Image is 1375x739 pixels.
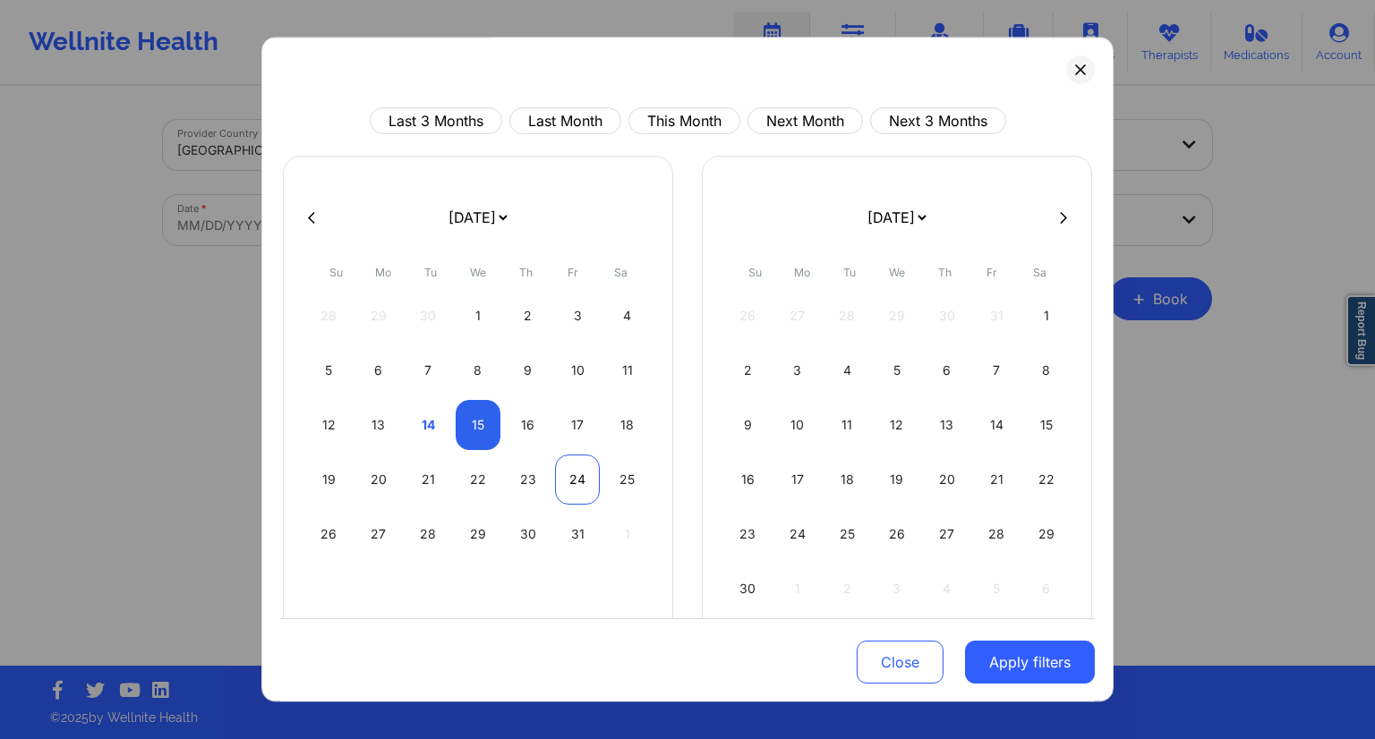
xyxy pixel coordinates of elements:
button: Next 3 Months [870,107,1006,134]
div: Sat Nov 08 2025 [1023,345,1069,395]
button: Close [857,641,944,684]
div: Wed Oct 15 2025 [456,400,501,450]
abbr: Sunday [748,266,762,279]
div: Thu Oct 23 2025 [505,454,551,505]
div: Mon Oct 06 2025 [356,345,402,395]
div: Wed Nov 12 2025 [875,400,920,450]
abbr: Sunday [329,266,343,279]
div: Mon Nov 17 2025 [775,454,821,505]
div: Fri Oct 31 2025 [555,509,601,559]
div: Sat Nov 29 2025 [1023,509,1069,559]
div: Fri Oct 03 2025 [555,291,601,341]
div: Mon Oct 20 2025 [356,454,402,505]
div: Tue Oct 14 2025 [406,400,451,450]
div: Wed Nov 05 2025 [875,345,920,395]
div: Tue Nov 25 2025 [824,509,870,559]
abbr: Friday [986,266,997,279]
div: Sun Nov 30 2025 [725,564,771,614]
div: Mon Oct 13 2025 [356,400,402,450]
div: Sat Nov 01 2025 [1023,291,1069,341]
button: This Month [628,107,740,134]
div: Thu Nov 27 2025 [924,509,969,559]
div: Tue Oct 28 2025 [406,509,451,559]
div: Tue Nov 04 2025 [824,345,870,395]
div: Sun Oct 12 2025 [306,400,352,450]
button: Apply filters [965,641,1095,684]
div: Fri Nov 28 2025 [974,509,1020,559]
abbr: Thursday [519,266,533,279]
abbr: Thursday [938,266,952,279]
div: Thu Nov 06 2025 [924,345,969,395]
abbr: Monday [375,266,391,279]
div: Tue Nov 11 2025 [824,400,870,450]
div: Sun Oct 26 2025 [306,509,352,559]
div: Fri Oct 24 2025 [555,454,601,505]
div: Tue Oct 07 2025 [406,345,451,395]
div: Sun Nov 02 2025 [725,345,771,395]
div: Tue Nov 18 2025 [824,454,870,505]
div: Thu Oct 30 2025 [505,509,551,559]
div: Sun Nov 23 2025 [725,509,771,559]
abbr: Wednesday [889,266,905,279]
div: Mon Nov 03 2025 [775,345,821,395]
div: Mon Nov 10 2025 [775,400,821,450]
div: Sat Oct 18 2025 [604,400,650,450]
div: Wed Oct 01 2025 [456,291,501,341]
div: Tue Oct 21 2025 [406,454,451,505]
abbr: Saturday [614,266,628,279]
div: Thu Nov 13 2025 [924,400,969,450]
div: Mon Nov 24 2025 [775,509,821,559]
div: Wed Oct 29 2025 [456,509,501,559]
div: Sat Oct 04 2025 [604,291,650,341]
div: Thu Oct 09 2025 [505,345,551,395]
abbr: Wednesday [470,266,486,279]
button: Next Month [747,107,863,134]
div: Sat Oct 11 2025 [604,345,650,395]
div: Sun Nov 09 2025 [725,400,771,450]
div: Sat Oct 25 2025 [604,454,650,505]
div: Sat Nov 22 2025 [1023,454,1069,505]
div: Wed Nov 19 2025 [875,454,920,505]
abbr: Friday [568,266,578,279]
div: Fri Nov 21 2025 [974,454,1020,505]
div: Sun Oct 19 2025 [306,454,352,505]
div: Sun Nov 16 2025 [725,454,771,505]
abbr: Monday [794,266,810,279]
div: Fri Nov 14 2025 [974,400,1020,450]
abbr: Saturday [1033,266,1046,279]
div: Thu Oct 02 2025 [505,291,551,341]
div: Wed Nov 26 2025 [875,509,920,559]
div: Mon Oct 27 2025 [356,509,402,559]
div: Thu Nov 20 2025 [924,454,969,505]
div: Wed Oct 08 2025 [456,345,501,395]
div: Sat Nov 15 2025 [1023,400,1069,450]
button: Last Month [509,107,621,134]
div: Fri Nov 07 2025 [974,345,1020,395]
button: Last 3 Months [370,107,502,134]
div: Sun Oct 05 2025 [306,345,352,395]
div: Thu Oct 16 2025 [505,400,551,450]
div: Fri Oct 10 2025 [555,345,601,395]
abbr: Tuesday [424,266,437,279]
div: Fri Oct 17 2025 [555,400,601,450]
abbr: Tuesday [843,266,856,279]
div: Wed Oct 22 2025 [456,454,501,505]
